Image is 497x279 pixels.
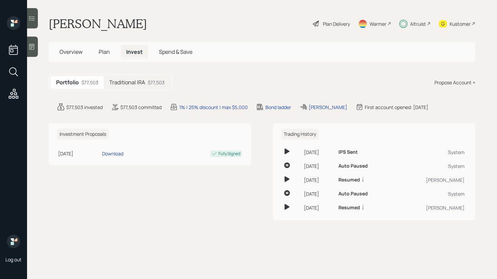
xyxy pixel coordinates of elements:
[370,20,386,27] div: Warmer
[60,48,82,56] span: Overview
[450,20,471,27] div: Kustomer
[323,20,350,27] div: Plan Delivery
[99,48,110,56] span: Plan
[159,48,192,56] span: Spend & Save
[304,190,333,197] div: [DATE]
[338,163,368,169] h6: Auto Paused
[102,150,123,157] div: Download
[304,163,333,170] div: [DATE]
[66,104,103,111] div: $77,503 invested
[56,79,79,86] h5: Portfolio
[397,190,465,197] div: System
[218,151,240,157] div: Fully Signed
[309,104,347,111] div: [PERSON_NAME]
[304,204,333,211] div: [DATE]
[81,79,98,86] div: $77,503
[126,48,143,56] span: Invest
[304,176,333,184] div: [DATE]
[5,256,22,263] div: Log out
[304,149,333,156] div: [DATE]
[397,149,465,156] div: System
[120,104,162,111] div: $77,503 committed
[434,79,475,86] div: Propose Account +
[338,191,368,197] h6: Auto Paused
[397,163,465,170] div: System
[179,104,248,111] div: 1% | 25% discount | max $5,000
[49,16,147,31] h1: [PERSON_NAME]
[148,79,165,86] div: $77,503
[397,204,465,211] div: [PERSON_NAME]
[338,177,360,183] h6: Resumed
[281,129,319,140] h6: Trading History
[265,104,291,111] div: Bond ladder
[109,79,145,86] h5: Traditional IRA
[7,235,20,248] img: retirable_logo.png
[365,104,428,111] div: First account opened: [DATE]
[57,129,109,140] h6: Investment Proposals
[338,149,358,155] h6: IPS Sent
[410,20,426,27] div: Altruist
[58,150,99,157] div: [DATE]
[397,176,465,184] div: [PERSON_NAME]
[338,205,360,211] h6: Resumed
